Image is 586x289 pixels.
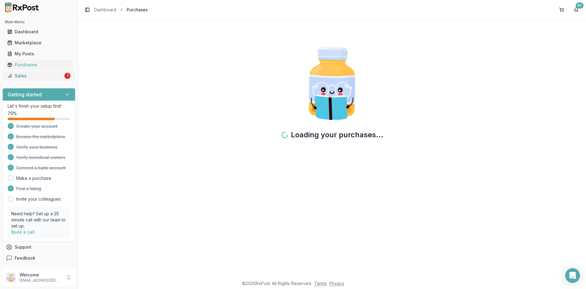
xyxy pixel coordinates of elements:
[2,2,42,12] img: RxPost Logo
[15,255,35,261] span: Feedback
[16,196,61,202] a: Invite your colleagues
[2,253,75,264] button: Feedback
[11,229,35,235] a: Book a call
[7,73,63,79] div: Sales
[576,2,584,9] div: 9+
[16,144,57,150] span: Verify your business
[94,7,116,13] a: Dashboard
[94,7,148,13] nav: breadcrumb
[16,165,66,171] span: Connect a bank account
[5,20,73,24] h2: Main Menu
[16,175,51,181] a: Make a purchase
[7,29,71,35] div: Dashboard
[7,40,71,46] div: Marketplace
[314,281,327,286] a: Terms
[8,110,17,117] span: 75 %
[16,123,58,129] span: Create your account
[20,272,62,278] p: Welcome
[20,278,62,283] p: [EMAIL_ADDRESS][DOMAIN_NAME]
[8,103,70,109] p: Let's finish your setup first!
[16,154,65,161] span: Verify beneficial owners
[5,48,73,59] a: My Posts
[571,5,581,15] button: 9+
[11,211,67,229] p: Need help? Set up a 25 minute call with our team to set up.
[281,130,383,140] h2: Loading your purchases...
[64,73,71,79] div: 1
[2,27,75,37] button: Dashboard
[5,37,73,48] a: Marketplace
[2,242,75,253] button: Support
[5,26,73,37] a: Dashboard
[127,7,148,13] span: Purchases
[5,59,73,70] a: Purchases
[2,71,75,81] button: Sales1
[5,70,73,81] a: Sales1
[16,186,41,192] span: Post a listing
[2,49,75,59] button: My Posts
[2,60,75,70] button: Purchases
[7,62,71,68] div: Purchases
[16,134,65,140] span: Browse the marketplace
[2,38,75,48] button: Marketplace
[7,51,71,57] div: My Posts
[293,44,371,123] img: Smart Pill Bottle
[329,281,344,286] a: Privacy
[8,91,42,98] h3: Getting started
[565,268,580,283] div: Open Intercom Messenger
[6,272,16,282] img: User avatar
